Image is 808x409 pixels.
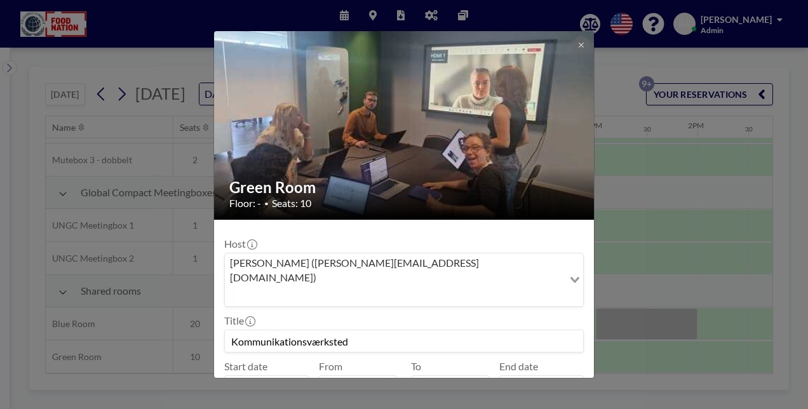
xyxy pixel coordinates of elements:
[227,256,561,285] span: [PERSON_NAME] ([PERSON_NAME][EMAIL_ADDRESS][DOMAIN_NAME])
[411,360,421,373] label: To
[402,365,406,392] span: -
[224,238,256,250] label: Host
[264,199,269,208] span: •
[226,287,562,304] input: Search for option
[229,178,580,197] h2: Green Room
[225,253,583,306] div: Search for option
[229,197,261,210] span: Floor: -
[319,360,342,373] label: From
[499,360,538,373] label: End date
[224,314,254,327] label: Title
[224,360,267,373] label: Start date
[225,330,583,352] input: Berit's reservation
[272,197,311,210] span: Seats: 10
